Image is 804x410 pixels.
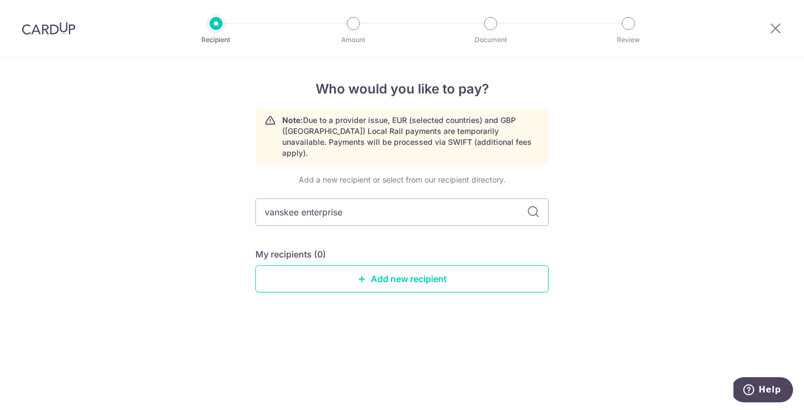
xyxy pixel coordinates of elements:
input: Search for any recipient here [255,198,549,226]
p: Review [588,34,669,45]
p: Recipient [176,34,257,45]
iframe: Opens a widget where you can find more information [733,377,793,405]
img: CardUp [22,22,75,35]
h4: Who would you like to pay? [255,79,549,99]
a: Add new recipient [255,265,549,292]
strong: Note: [282,115,303,125]
h5: My recipients (0) [255,248,326,261]
div: Add a new recipient or select from our recipient directory. [255,174,549,185]
p: Due to a provider issue, EUR (selected countries) and GBP ([GEOGRAPHIC_DATA]) Local Rail payments... [282,115,539,159]
p: Document [450,34,531,45]
p: Amount [313,34,394,45]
